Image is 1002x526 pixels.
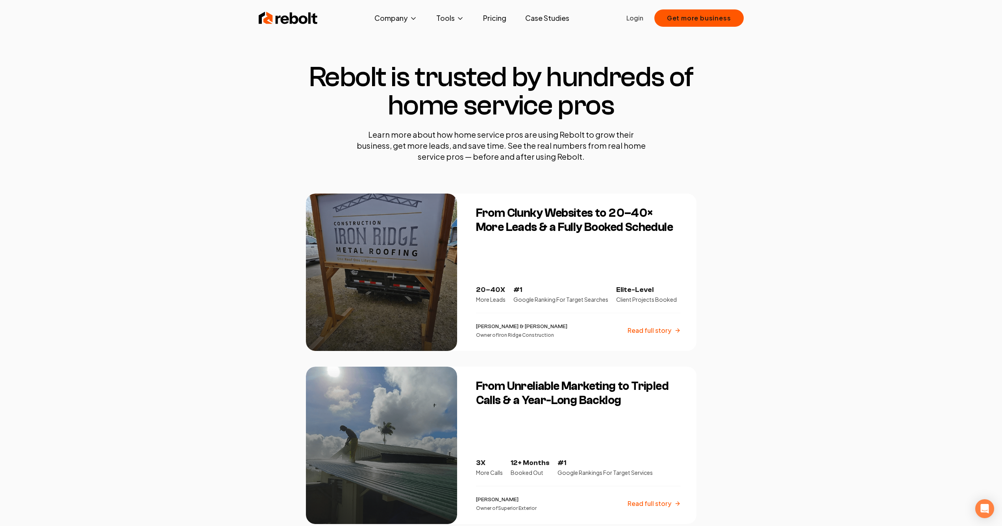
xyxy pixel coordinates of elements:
p: Google Rankings For Target Services [557,469,653,476]
p: #1 [557,458,653,469]
p: 3X [476,458,503,469]
p: Elite-Level [616,284,677,295]
a: Pricing [477,10,513,26]
h3: From Unreliable Marketing to Tripled Calls & a Year-Long Backlog [476,379,681,408]
button: Company [368,10,424,26]
p: Owner of Superior Exterior [476,505,537,511]
div: Open Intercom Messenger [975,499,994,518]
a: Case Studies [519,10,576,26]
p: More Calls [476,469,503,476]
p: [PERSON_NAME] & [PERSON_NAME] [476,323,567,330]
img: Rebolt Logo [259,10,318,26]
button: Get more business [654,9,744,27]
p: Learn more about how home service pros are using Rebolt to grow their business, get more leads, a... [352,129,651,162]
p: Client Projects Booked [616,295,677,303]
p: Read full story [628,326,671,335]
p: [PERSON_NAME] [476,496,537,504]
a: From Unreliable Marketing to Tripled Calls & a Year-Long BacklogFrom Unreliable Marketing to Trip... [306,367,696,524]
a: From Clunky Websites to 20–40× More Leads & a Fully Booked ScheduleFrom Clunky Websites to 20–40×... [306,194,696,351]
a: Login [626,13,643,23]
p: More Leads [476,295,506,303]
p: Google Ranking For Target Searches [513,295,608,303]
p: #1 [513,284,608,295]
p: Booked Out [511,469,550,476]
p: 12+ Months [511,458,550,469]
button: Tools [430,10,470,26]
h1: Rebolt is trusted by hundreds of home service pros [306,63,696,120]
p: Owner of Iron Ridge Construction [476,332,567,338]
h3: From Clunky Websites to 20–40× More Leads & a Fully Booked Schedule [476,206,681,234]
p: Read full story [628,499,671,508]
p: 20–40X [476,284,506,295]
